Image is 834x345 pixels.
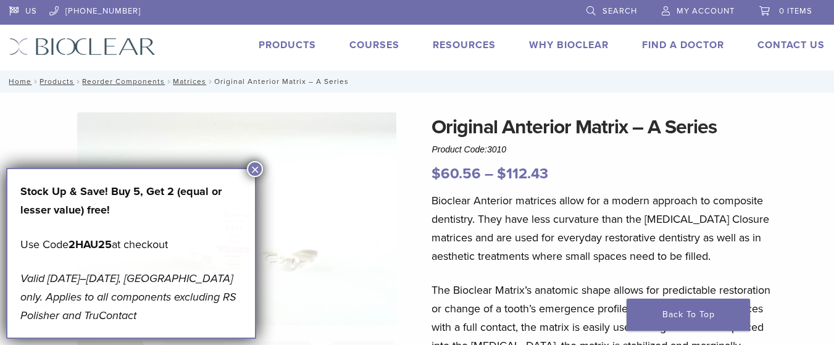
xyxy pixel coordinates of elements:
strong: Stock Up & Save! Buy 5, Get 2 (equal or lesser value) free! [20,185,222,217]
a: Courses [349,39,399,51]
a: Contact Us [757,39,825,51]
span: My Account [677,6,735,16]
span: 0 items [779,6,812,16]
bdi: 60.56 [432,165,481,183]
h1: Original Anterior Matrix – A Series [432,112,771,142]
a: Products [259,39,316,51]
a: Matrices [173,77,206,86]
strong: 2HAU25 [69,238,112,251]
a: Reorder Components [82,77,165,86]
img: Anterior Original A Series Matrices [77,112,396,325]
span: / [31,78,40,85]
span: / [206,78,214,85]
a: Products [40,77,74,86]
a: Resources [433,39,496,51]
a: Back To Top [627,299,750,331]
span: / [74,78,82,85]
span: $ [432,165,441,183]
span: – [485,165,493,183]
span: $ [497,165,506,183]
a: Home [5,77,31,86]
p: Bioclear Anterior matrices allow for a modern approach to composite dentistry. They have less cur... [432,191,771,265]
p: Use Code at checkout [20,235,242,254]
span: / [165,78,173,85]
span: Search [603,6,637,16]
button: Close [247,161,263,177]
img: Bioclear [9,38,156,56]
a: Find A Doctor [642,39,724,51]
bdi: 112.43 [497,165,548,183]
span: Product Code: [432,144,506,154]
span: 3010 [487,144,506,154]
em: Valid [DATE]–[DATE], [GEOGRAPHIC_DATA] only. Applies to all components excluding RS Polisher and ... [20,272,236,322]
a: Why Bioclear [529,39,609,51]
